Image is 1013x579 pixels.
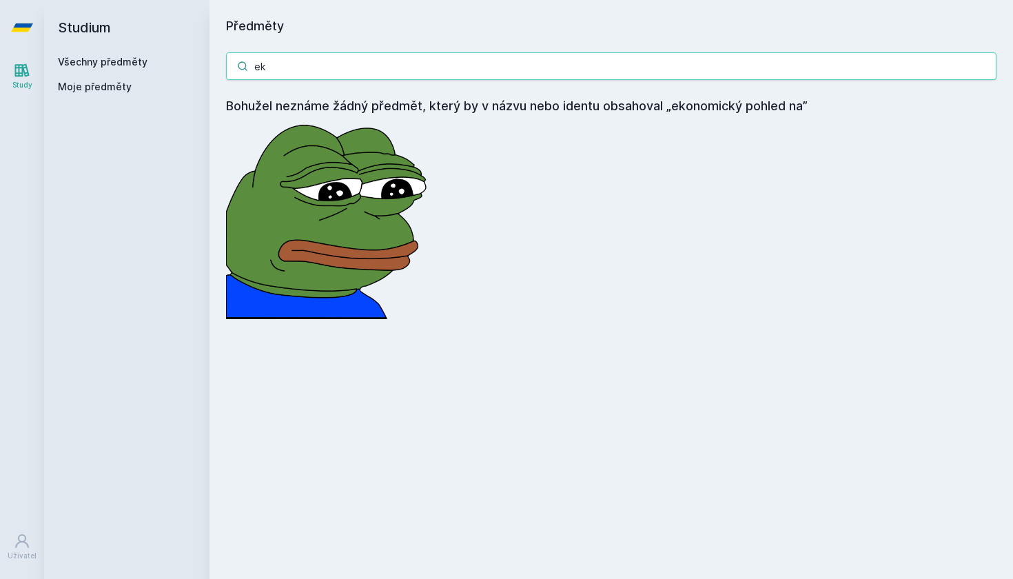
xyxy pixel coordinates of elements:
input: Název nebo ident předmětu… [226,52,996,80]
a: Uživatel [3,526,41,568]
a: Study [3,55,41,97]
div: Study [12,80,32,90]
div: Uživatel [8,551,37,561]
h1: Předměty [226,17,996,36]
h4: Bohužel neznáme žádný předmět, který by v názvu nebo identu obsahoval „ekonomický pohled na” [226,96,996,116]
span: Moje předměty [58,80,132,94]
img: error_picture.png [226,116,433,319]
a: Všechny předměty [58,56,147,68]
